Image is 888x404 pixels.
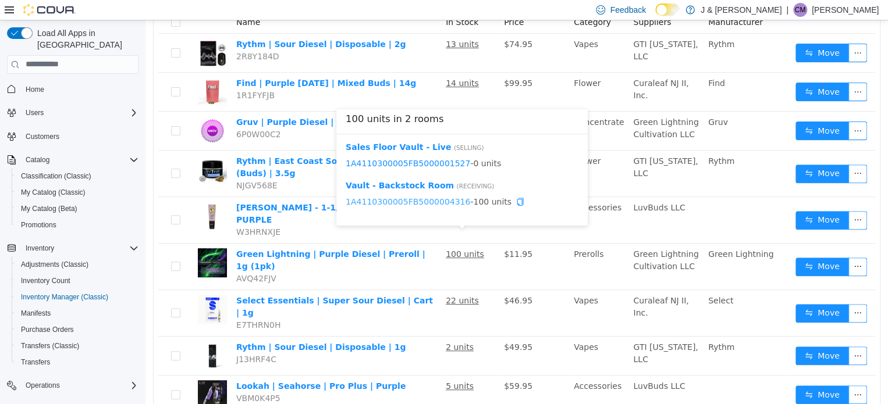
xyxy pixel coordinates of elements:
u: 100 units [300,229,339,238]
button: My Catalog (Classic) [12,184,143,201]
span: $11.95 [358,229,387,238]
span: Green Lightning Cultivation LLC [488,97,553,119]
u: 22 units [300,276,333,285]
td: Flower [424,130,483,177]
span: Catalog [21,153,138,167]
span: $99.95 [358,58,387,67]
span: Select [563,276,588,285]
span: Promotions [16,218,138,232]
button: icon: swapMove [650,62,704,81]
span: My Catalog (Classic) [21,188,86,197]
td: Vapes [424,316,483,355]
a: Green Lightning | Purple Diesel | Preroll | 1g (1pk) [91,229,280,251]
a: Transfers [16,355,55,369]
span: CM [795,3,806,17]
a: Promotions [16,218,61,232]
td: Accessories [424,355,483,394]
span: AVQ42FJV [91,253,131,263]
span: Inventory Count [21,276,70,285]
button: icon: swapMove [650,191,704,209]
u: 2 units [300,322,328,331]
span: 2R8Y184D [91,31,134,41]
span: Catalog [26,155,49,165]
a: Manifests [16,306,55,320]
p: [PERSON_NAME] [812,3,879,17]
span: Purchase Orders [16,323,138,337]
span: Load All Apps in [GEOGRAPHIC_DATA] [33,27,138,51]
a: Lookah | Seahorse | Pro Plus | Purple [91,361,260,370]
u: 14 units [300,58,333,67]
span: ( Receiving ) [311,162,349,169]
span: $59.95 [358,361,387,370]
span: GTI [US_STATE], LLC [488,136,552,158]
span: VBM0K4P5 [91,373,135,382]
button: icon: ellipsis [703,101,722,120]
span: Home [26,85,44,94]
a: Vault - Backstock Room [200,160,308,170]
span: My Catalog (Beta) [16,202,138,216]
a: Gruv | Purple Diesel | Live Rosin | 1g [91,97,258,106]
span: Customers [26,132,59,141]
h3: 100 units in 2 rooms [200,92,433,106]
span: Green Lightning Cultivation LLC [488,229,553,251]
span: Green Lightning [563,229,628,238]
span: Inventory Manager (Classic) [21,292,108,302]
u: 5 units [300,361,328,370]
span: My Catalog (Classic) [16,185,138,199]
button: icon: ellipsis [703,62,722,81]
i: icon: copy [371,177,379,185]
p: | [786,3,788,17]
button: Purchase Orders [12,321,143,338]
button: icon: swapMove [650,101,704,120]
a: Home [21,83,49,96]
a: Sales Floor Vault - Live [200,122,306,131]
img: Lookah | Seahorse | Pro Plus | Purple hero shot [52,360,81,389]
a: Customers [21,130,64,144]
img: Blazy Susan - 1-1/4" 6 Pack Cones | PURPLE hero shot [52,181,81,210]
span: J13HRF4C [91,334,131,344]
a: Inventory Count [16,274,75,288]
span: Operations [26,381,60,390]
a: Inventory Manager (Classic) [16,290,113,304]
span: Curaleaf NJ II, Inc. [488,276,543,297]
button: Manifests [12,305,143,321]
button: Adjustments (Classic) [12,256,143,273]
button: icon: ellipsis [703,144,722,163]
button: Transfers (Classic) [12,338,143,354]
u: 13 units [300,19,333,28]
a: Find | Purple [DATE] | Mixed Buds | 14g [91,58,271,67]
span: Users [21,106,138,120]
span: Inventory Count [16,274,138,288]
span: - 0 units [200,137,433,149]
button: icon: swapMove [650,365,704,384]
span: Manifests [16,306,138,320]
span: ( Selling ) [308,124,339,131]
span: E7THRN0H [91,300,135,309]
p: J & [PERSON_NAME] [701,3,782,17]
span: Feedback [610,4,645,16]
span: Transfers (Classic) [16,339,138,353]
span: Inventory [21,241,138,255]
a: Rythm | Sour Diesel | Disposable | 2g [91,19,260,28]
span: Rythm [563,19,589,28]
span: Users [26,108,44,117]
button: My Catalog (Beta) [12,201,143,217]
a: Adjustments (Classic) [16,258,93,271]
button: icon: ellipsis [703,326,722,345]
button: icon: swapMove [650,237,704,256]
span: W3HRNXJE [91,207,135,216]
td: Flower [424,52,483,91]
span: Adjustments (Classic) [21,260,88,269]
span: Adjustments (Classic) [16,258,138,271]
span: Transfers (Classic) [21,341,79,351]
a: My Catalog (Classic) [16,185,90,199]
input: Dark Mode [655,3,680,16]
a: 1A4110300005FB5000001527 [200,138,325,148]
span: Home [21,82,138,96]
button: Customers [2,128,143,145]
td: Vapes [424,270,483,316]
td: Prerolls [424,223,483,270]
